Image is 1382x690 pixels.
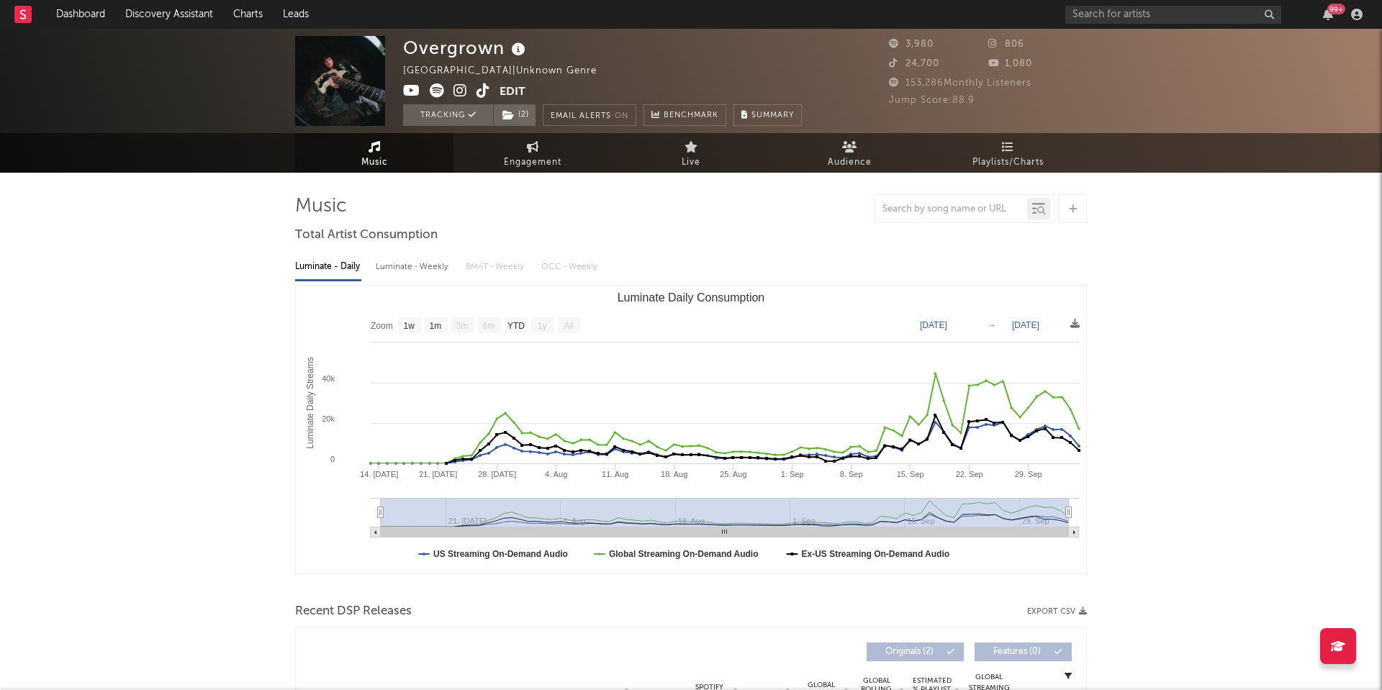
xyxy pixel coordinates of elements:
button: Email AlertsOn [543,104,636,126]
span: Total Artist Consumption [295,227,438,244]
span: Recent DSP Releases [295,603,412,620]
button: (2) [494,104,536,126]
text: 0 [330,455,335,463]
span: Jump Score: 88.9 [889,96,975,105]
span: Features ( 0 ) [984,648,1050,656]
span: Audience [828,154,872,171]
span: 1,080 [988,59,1032,68]
svg: Luminate Daily Consumption [296,286,1086,573]
text: Zoom [371,321,393,331]
div: Luminate - Daily [295,255,361,279]
text: → [988,320,996,330]
text: 18. Aug [661,470,687,478]
button: Features(0) [975,643,1072,661]
text: 1y [538,321,547,331]
text: [DATE] [920,320,947,330]
text: 29. Sep [1015,470,1042,478]
text: YTD [507,321,525,331]
button: Edit [500,83,525,101]
button: Export CSV [1027,607,1087,616]
span: 3,980 [889,40,934,49]
a: Playlists/Charts [929,133,1087,173]
span: Originals ( 2 ) [876,648,942,656]
text: 6m [483,321,495,331]
text: 22. Sep [956,470,983,478]
text: 3m [456,321,469,331]
text: 21. [DATE] [419,470,457,478]
a: Live [612,133,770,173]
text: 1w [404,321,415,331]
span: Playlists/Charts [972,154,1044,171]
text: Luminate Daily Streams [305,357,315,448]
text: Global Streaming On-Demand Audio [609,549,759,559]
text: 15. Sep [897,470,924,478]
span: 24,700 [889,59,939,68]
text: 1. Sep [781,470,804,478]
text: 20k [322,414,335,423]
text: Ex-US Streaming On-Demand Audio [802,549,950,559]
button: Tracking [403,104,493,126]
span: 153,286 Monthly Listeners [889,78,1031,88]
text: 14. [DATE] [360,470,398,478]
text: 40k [322,374,335,383]
text: US Streaming On-Demand Audio [433,549,568,559]
text: [DATE] [1012,320,1039,330]
a: Engagement [453,133,612,173]
text: 8. Sep [840,470,863,478]
span: 806 [988,40,1024,49]
div: Luminate - Weekly [376,255,451,279]
text: All [564,321,573,331]
text: 28. [DATE] [478,470,516,478]
a: Benchmark [643,104,726,126]
span: Engagement [504,154,561,171]
input: Search by song name or URL [875,204,1027,215]
input: Search for artists [1065,6,1281,24]
text: 25. Aug [720,470,746,478]
span: Live [682,154,700,171]
text: 1m [430,321,442,331]
text: 4. Aug [545,470,567,478]
div: Overgrown [403,36,529,60]
span: Summary [751,112,794,119]
span: ( 2 ) [493,104,536,126]
div: 99 + [1327,4,1345,14]
a: Music [295,133,453,173]
span: Benchmark [664,107,718,124]
span: Music [361,154,388,171]
button: Summary [733,104,802,126]
text: 11. Aug [602,470,628,478]
div: [GEOGRAPHIC_DATA] | Unknown Genre [403,63,613,80]
em: On [615,112,628,120]
text: Luminate Daily Consumption [618,291,765,304]
button: Originals(2) [867,643,964,661]
a: Audience [770,133,929,173]
button: 99+ [1323,9,1333,20]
